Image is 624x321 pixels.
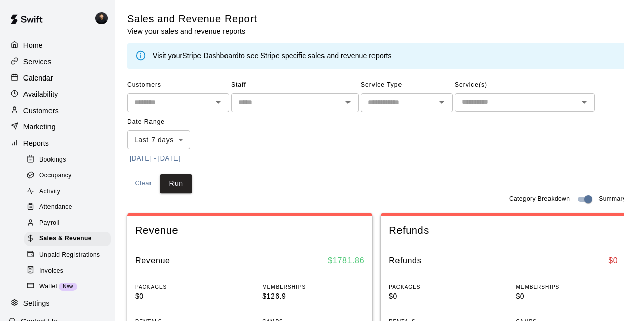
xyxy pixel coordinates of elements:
span: Attendance [39,202,72,212]
p: Home [23,40,43,50]
p: $0 [135,291,237,302]
a: Invoices [24,263,115,279]
span: Revenue [135,224,364,237]
h6: $ 1781.86 [328,254,364,267]
button: Run [160,174,192,193]
img: Gregory Lewandoski [95,12,108,24]
div: Bookings [24,153,111,167]
div: Activity [24,184,111,199]
p: Calendar [23,73,53,83]
button: Open [341,95,355,110]
a: Settings [8,296,107,311]
h6: Revenue [135,254,170,267]
h6: $ 0 [608,254,618,267]
p: Customers [23,105,59,116]
div: Gregory Lewandoski [93,8,115,29]
div: Attendance [24,200,111,215]
p: Services [23,57,52,67]
span: Category Breakdown [509,194,570,204]
a: Occupancy [24,168,115,183]
div: WalletNew [24,280,111,294]
p: Settings [23,298,50,308]
div: Last 7 days [127,130,190,149]
span: Bookings [39,155,66,165]
span: Date Range [127,114,216,130]
span: Occupancy [39,171,72,181]
p: MEMBERSHIPS [516,283,618,291]
span: Service(s) [455,77,595,93]
p: $126.9 [262,291,364,302]
span: Wallet [39,282,57,292]
span: Refunds [389,224,618,237]
span: Invoices [39,266,63,276]
h5: Sales and Revenue Report [127,12,257,26]
h6: Refunds [389,254,421,267]
a: Bookings [24,152,115,168]
span: New [59,284,77,289]
button: Open [577,95,591,110]
span: Unpaid Registrations [39,250,100,260]
div: Visit your to see Stripe specific sales and revenue reports [153,50,392,62]
a: Unpaid Registrations [24,247,115,263]
p: MEMBERSHIPS [262,283,364,291]
span: Staff [231,77,359,93]
p: PACKAGES [135,283,237,291]
a: Sales & Revenue [24,231,115,247]
p: Reports [23,138,49,148]
button: Clear [127,174,160,193]
button: Open [435,95,449,110]
a: Services [8,54,107,69]
a: Home [8,38,107,53]
a: Availability [8,87,107,102]
span: Activity [39,186,60,197]
a: Payroll [24,216,115,231]
div: Occupancy [24,169,111,183]
a: WalletNew [24,279,115,295]
p: Availability [23,89,58,99]
button: Open [211,95,226,110]
div: Sales & Revenue [24,232,111,246]
a: Attendance [24,200,115,216]
div: Unpaid Registrations [24,248,111,262]
button: [DATE] - [DATE] [127,151,183,167]
a: Calendar [8,70,107,86]
p: Marketing [23,122,56,132]
span: Service Type [361,77,453,93]
a: Customers [8,103,107,118]
p: PACKAGES [389,283,491,291]
span: Payroll [39,218,59,228]
p: $0 [516,291,618,302]
span: Sales & Revenue [39,234,92,244]
a: Reports [8,136,107,151]
div: Invoices [24,264,111,278]
a: Activity [24,184,115,200]
a: Marketing [8,119,107,135]
div: Payroll [24,216,111,230]
p: View your sales and revenue reports [127,26,257,36]
p: $0 [389,291,491,302]
a: Stripe Dashboard [182,51,239,60]
span: Customers [127,77,229,93]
